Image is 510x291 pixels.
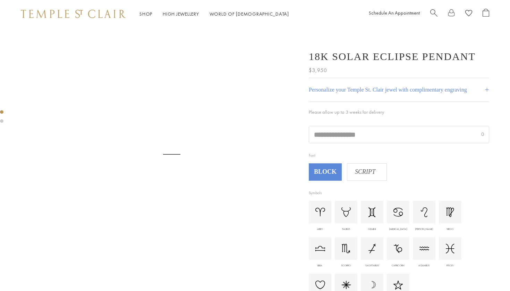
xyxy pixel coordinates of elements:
[421,207,427,217] img: Leo
[394,244,402,253] img: Capricorn
[363,264,382,267] div: SAGITTARIUS
[310,167,341,177] span: BLOCK
[419,247,429,250] img: Aquarius
[309,154,401,159] h4: Font
[315,246,325,251] img: Libra
[309,191,401,197] h4: Symbols
[309,86,467,94] h4: Personalize your Temple St. Clair jewel with complimentary engraving
[368,244,375,254] img: Sagittarius
[430,9,437,19] a: Search
[368,207,376,217] img: Gemini
[415,264,434,267] div: AQUARIUS
[341,281,351,289] img: Heart
[337,264,356,267] div: SCORPIO
[139,11,152,17] a: ShopShop
[415,228,434,231] div: [PERSON_NAME]
[309,109,489,116] p: Please allow up to 3 weeks for delivery
[309,51,476,62] h1: 18K Solar Eclipse Pendant
[481,131,484,139] span: 0
[465,9,472,19] a: View Wishlist
[163,11,199,17] a: High JewelleryHigh Jewellery
[347,167,383,177] span: SCRIPT
[483,9,489,19] a: Open Shopping Bag
[446,207,454,217] img: Virgo
[311,228,330,231] div: ARIES
[485,83,489,96] h4: +
[210,11,289,17] a: World of [DEMOGRAPHIC_DATA]World of [DEMOGRAPHIC_DATA]
[315,281,325,289] img: Heart
[369,10,420,16] a: Schedule An Appointment
[311,264,330,267] div: LIBRA
[315,208,325,216] img: Aries
[363,228,382,231] div: GEMINI
[389,264,408,267] div: CAPRICORN
[21,10,126,18] img: Temple St. Clair
[389,228,408,231] div: [MEDICAL_DATA]
[309,66,327,75] span: $3,950
[337,228,356,231] div: TAURUS
[139,10,289,18] nav: Main navigation
[342,244,350,254] img: Scorpio
[441,264,460,267] div: PISCES
[341,207,351,217] img: Taurus
[393,281,403,290] img: Star
[441,228,460,231] div: VIRGO
[393,208,403,217] img: Cancer
[446,244,454,254] img: Pisces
